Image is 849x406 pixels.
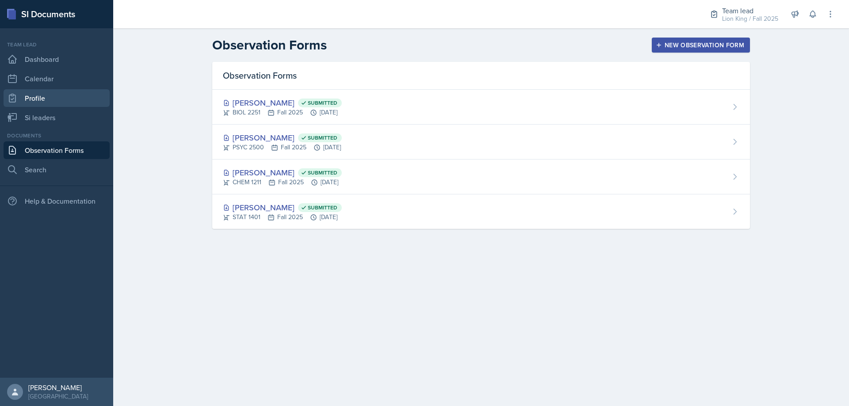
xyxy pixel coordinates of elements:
[223,201,342,213] div: [PERSON_NAME]
[28,383,88,392] div: [PERSON_NAME]
[223,108,342,117] div: BIOL 2251 Fall 2025 [DATE]
[212,90,750,125] a: [PERSON_NAME] Submitted BIOL 2251Fall 2025[DATE]
[722,14,778,23] div: Lion King / Fall 2025
[223,212,342,222] div: STAT 1401 Fall 2025 [DATE]
[4,161,110,178] a: Search
[4,70,110,87] a: Calendar
[223,97,342,109] div: [PERSON_NAME]
[212,194,750,229] a: [PERSON_NAME] Submitted STAT 1401Fall 2025[DATE]
[4,41,110,49] div: Team lead
[652,38,750,53] button: New Observation Form
[308,134,337,141] span: Submitted
[212,62,750,90] div: Observation Forms
[4,192,110,210] div: Help & Documentation
[28,392,88,401] div: [GEOGRAPHIC_DATA]
[4,50,110,68] a: Dashboard
[223,167,342,178] div: [PERSON_NAME]
[223,178,342,187] div: CHEM 1211 Fall 2025 [DATE]
[4,141,110,159] a: Observation Forms
[223,143,342,152] div: PSYC 2500 Fall 2025 [DATE]
[722,5,778,16] div: Team lead
[212,37,327,53] h2: Observation Forms
[4,89,110,107] a: Profile
[223,132,342,144] div: [PERSON_NAME]
[308,99,337,106] span: Submitted
[308,169,337,176] span: Submitted
[212,159,750,194] a: [PERSON_NAME] Submitted CHEM 1211Fall 2025[DATE]
[658,42,744,49] div: New Observation Form
[4,132,110,140] div: Documents
[308,204,337,211] span: Submitted
[4,109,110,126] a: Si leaders
[212,125,750,159] a: [PERSON_NAME] Submitted PSYC 2500Fall 2025[DATE]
